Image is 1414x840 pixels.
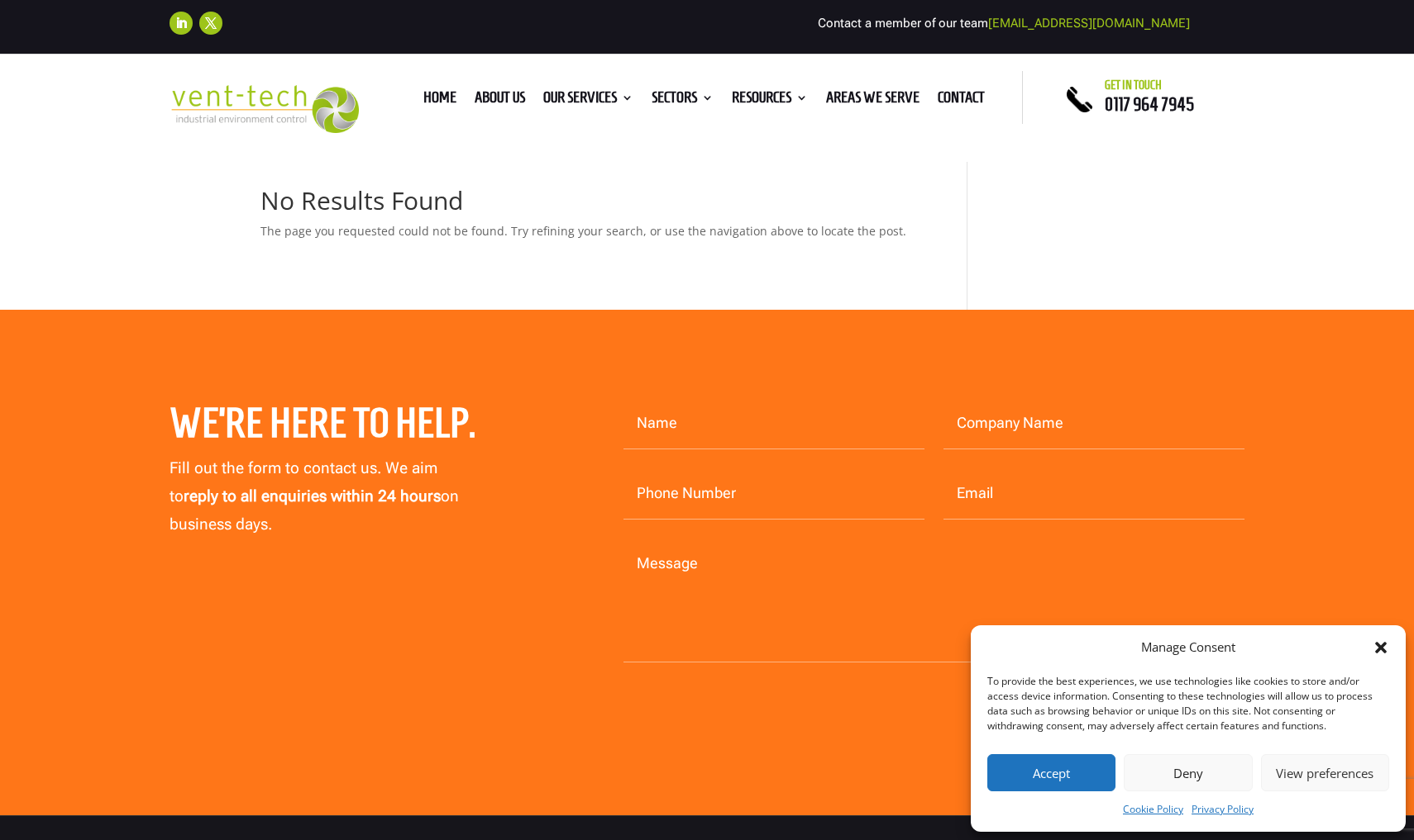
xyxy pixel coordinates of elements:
[988,16,1190,31] a: [EMAIL_ADDRESS][DOMAIN_NAME]
[623,468,924,520] input: Phone Number
[623,398,924,449] input: Name
[170,85,359,134] img: 2023-09-27T08_35_16.549ZVENT-TECH---Clear-background
[170,458,437,505] span: Fill out the form to contact us. We aim to
[199,12,222,35] a: Follow on X
[475,92,525,110] a: About us
[260,221,918,241] p: The page you requested could not be found. Try refining your search, or use the navigation above ...
[987,674,1388,733] div: To provide the best experiences, we use technologies like cookies to store and/or access device i...
[943,398,1244,449] input: Company Name
[1105,94,1194,114] a: 0117 964 7945
[938,92,985,110] a: Contact
[1123,800,1183,819] a: Cookie Policy
[260,188,918,221] h1: No Results Found
[1141,638,1235,657] div: Manage Consent
[943,468,1244,520] input: Email
[826,92,920,110] a: Areas We Serve
[652,92,714,110] a: Sectors
[732,92,808,110] a: Resources
[184,486,441,505] strong: reply to all enquiries within 24 hours
[423,92,456,110] a: Home
[1261,754,1389,791] button: View preferences
[1105,78,1162,92] span: Get in touch
[818,16,1190,31] span: Contact a member of our team
[543,92,633,110] a: Our Services
[170,12,193,35] a: Follow on LinkedIn
[170,398,514,456] h2: We’re here to help.
[1373,639,1389,656] div: Close dialog
[987,754,1115,791] button: Accept
[1124,754,1252,791] button: Deny
[1192,800,1254,819] a: Privacy Policy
